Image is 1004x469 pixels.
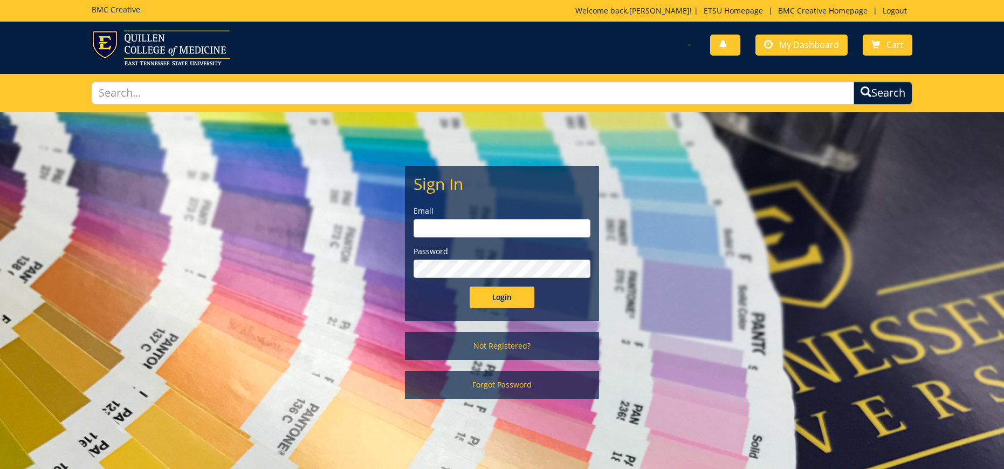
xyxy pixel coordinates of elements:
[886,39,904,51] span: Cart
[405,371,599,399] a: Forgot Password
[575,5,912,16] p: Welcome back, ! | | |
[92,30,230,65] img: ETSU logo
[773,5,873,16] a: BMC Creative Homepage
[854,81,912,105] button: Search
[414,246,590,257] label: Password
[629,5,690,16] a: [PERSON_NAME]
[405,332,599,360] a: Not Registered?
[863,35,912,56] a: Cart
[470,287,534,308] input: Login
[92,81,854,105] input: Search...
[92,5,140,13] h5: BMC Creative
[698,5,768,16] a: ETSU Homepage
[779,39,839,51] span: My Dashboard
[877,5,912,16] a: Logout
[414,175,590,193] h2: Sign In
[755,35,848,56] a: My Dashboard
[414,206,590,216] label: Email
